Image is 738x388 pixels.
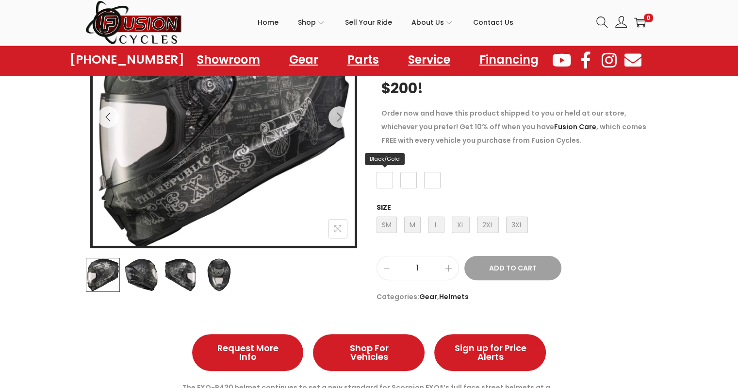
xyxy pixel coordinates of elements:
[470,49,548,71] a: Financing
[419,292,437,302] a: Gear
[506,217,528,233] span: 3XL
[473,0,513,44] a: Contact Us
[411,0,454,44] a: About Us
[212,344,284,361] span: Request More Info
[279,49,328,71] a: Gear
[258,10,279,34] span: Home
[411,10,444,34] span: About Us
[86,258,120,292] img: Product image
[554,122,596,132] a: Fusion Care
[439,292,469,302] a: Helmets
[398,49,460,71] a: Service
[377,202,391,212] label: Size
[381,55,648,99] h3: FREE SHIPPING ON ORDERS OVER $200!
[404,217,421,233] span: M
[298,10,316,34] span: Shop
[345,10,392,34] span: Sell Your Ride
[377,217,397,233] span: SM
[377,290,653,304] span: Categories: ,
[452,217,470,233] span: XL
[365,153,405,165] span: Black/Gold
[377,261,459,275] input: Product quantity
[428,217,444,233] span: L
[258,0,279,44] a: Home
[202,258,236,292] img: Product image
[328,106,350,128] button: Next
[434,334,546,371] a: Sign up for Price Alerts
[634,17,646,28] a: 0
[332,344,405,361] span: Shop For Vehicles
[338,49,389,71] a: Parts
[164,258,197,292] img: Product image
[464,256,561,280] button: Add to Cart
[298,0,326,44] a: Shop
[124,258,158,292] img: Product image
[473,10,513,34] span: Contact Us
[192,334,304,371] a: Request More Info
[454,344,526,361] span: Sign up for Price Alerts
[345,0,392,44] a: Sell Your Ride
[187,49,548,71] nav: Menu
[182,0,589,44] nav: Primary navigation
[313,334,425,371] a: Shop For Vehicles
[187,49,270,71] a: Showroom
[70,53,184,67] a: [PHONE_NUMBER]
[381,106,648,147] p: Order now and have this product shipped to you or held at our store, whichever you prefer! Get 10...
[98,106,119,128] button: Previous
[477,217,499,233] span: 2XL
